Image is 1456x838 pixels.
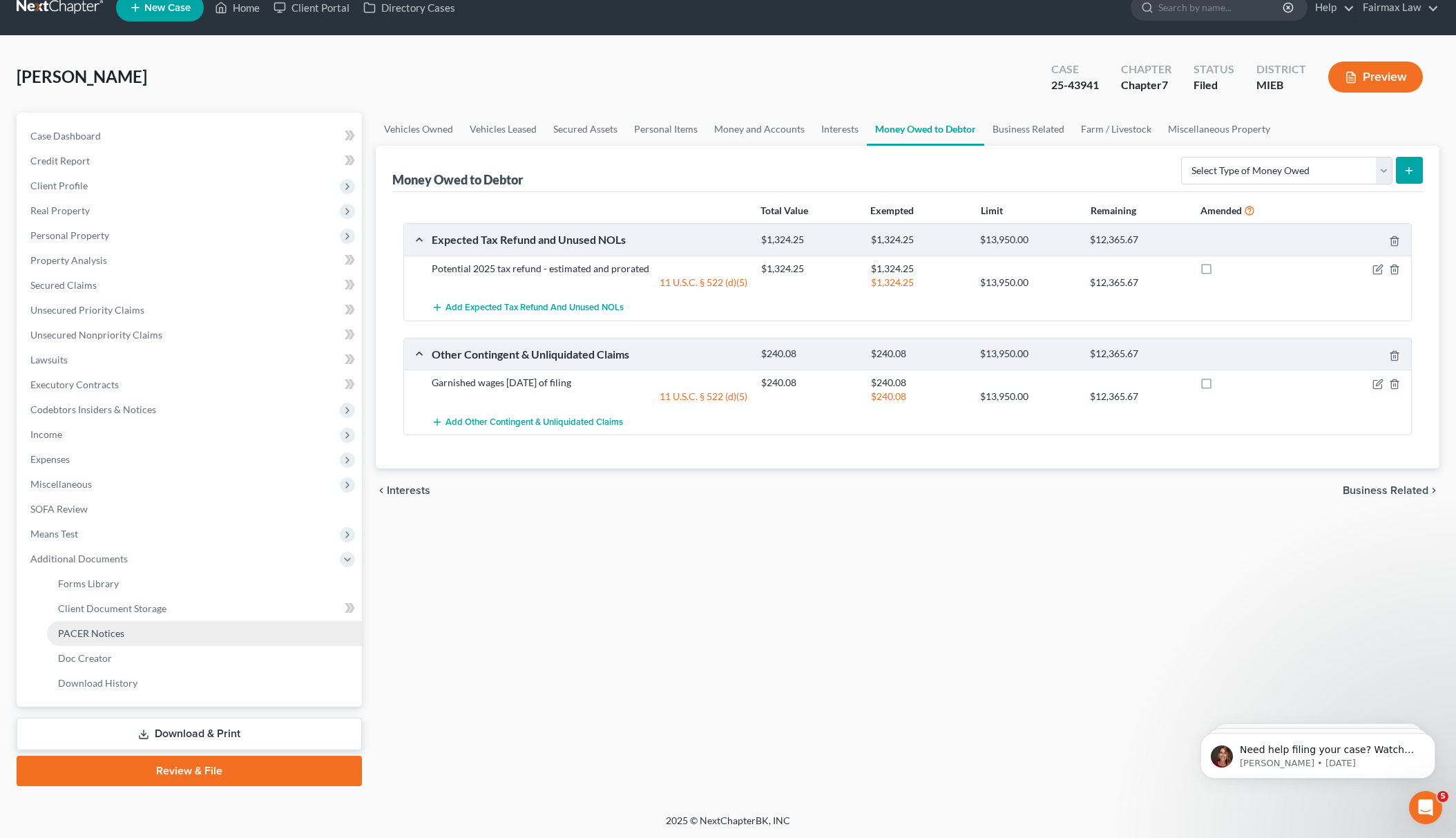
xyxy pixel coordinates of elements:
[30,453,70,465] span: Expenses
[425,276,754,289] div: 11 U.S.C. § 522 (d)(5)
[813,113,867,146] a: Interests
[867,113,984,146] a: Money Owed to Debtor
[446,303,624,314] span: Add Expected Tax Refund and Unused NOLs
[19,273,362,298] a: Secured Claims
[1428,485,1439,496] i: chevron_right
[984,113,1073,146] a: Business Related
[545,113,626,146] a: Secured Assets
[1194,77,1234,93] div: Filed
[864,376,974,390] div: $240.08
[754,347,864,361] div: $240.08
[973,276,1083,289] div: $13,950.00
[1073,113,1160,146] a: Farm / Livestock
[432,409,623,435] button: Add Other Contingent & Unliquidated Claims
[1160,113,1278,146] a: Miscellaneous Property
[425,232,754,247] div: Expected Tax Refund and Unused NOLs
[754,262,864,276] div: $1,324.25
[19,323,362,347] a: Unsecured Nonpriority Claims
[30,379,119,390] span: Executory Contracts
[47,671,362,696] a: Download History
[425,347,754,361] div: Other Contingent & Unliquidated Claims
[864,390,974,403] div: $240.08
[1200,204,1242,216] strong: Amended
[30,478,92,490] span: Miscellaneous
[58,677,137,689] span: Download History
[30,180,88,191] span: Client Profile
[392,171,526,188] div: Money Owed to Debtor
[17,756,362,786] a: Review & File
[706,113,813,146] a: Money and Accounts
[432,295,624,321] button: Add Expected Tax Refund and Unused NOLs
[1343,485,1439,496] button: Business Related chevron_right
[387,485,430,496] span: Interests
[754,376,864,390] div: $240.08
[626,113,706,146] a: Personal Items
[58,652,112,664] span: Doc Creator
[864,234,974,247] div: $1,324.25
[30,354,68,365] span: Lawsuits
[461,113,545,146] a: Vehicles Leased
[446,417,623,428] span: Add Other Contingent & Unliquidated Claims
[47,646,362,671] a: Doc Creator
[425,376,754,390] div: Garnished wages [DATE] of filing
[1256,77,1306,93] div: MIEB
[1083,347,1193,361] div: $12,365.67
[30,553,128,564] span: Additional Documents
[30,403,156,415] span: Codebtors Insiders & Notices
[30,304,144,316] span: Unsecured Priority Claims
[760,204,808,216] strong: Total Value
[1162,78,1168,91] span: 7
[1083,276,1193,289] div: $12,365.67
[1083,390,1193,403] div: $12,365.67
[58,627,124,639] span: PACER Notices
[30,528,78,540] span: Means Test
[19,298,362,323] a: Unsecured Priority Claims
[19,372,362,397] a: Executory Contracts
[30,155,90,166] span: Credit Report
[58,578,119,589] span: Forms Library
[19,248,362,273] a: Property Analysis
[1051,61,1099,77] div: Case
[47,571,362,596] a: Forms Library
[19,497,362,522] a: SOFA Review
[17,718,362,750] a: Download & Print
[30,428,62,440] span: Income
[47,621,362,646] a: PACER Notices
[1409,791,1442,824] iframe: Intercom live chat
[1343,485,1428,496] span: Business Related
[1091,204,1136,216] strong: Remaining
[19,347,362,372] a: Lawsuits
[30,204,90,216] span: Real Property
[425,390,754,403] div: 11 U.S.C. § 522 (d)(5)
[30,229,109,241] span: Personal Property
[1194,61,1234,77] div: Status
[30,130,101,142] span: Case Dashboard
[376,485,430,496] button: chevron_left Interests
[864,347,974,361] div: $240.08
[30,503,88,515] span: SOFA Review
[1437,791,1448,802] span: 5
[376,485,387,496] i: chevron_left
[1121,77,1171,93] div: Chapter
[19,124,362,149] a: Case Dashboard
[1083,234,1193,247] div: $12,365.67
[376,113,461,146] a: Vehicles Owned
[864,262,974,276] div: $1,324.25
[30,329,162,341] span: Unsecured Nonpriority Claims
[1051,77,1099,93] div: 25-43941
[973,347,1083,361] div: $13,950.00
[973,390,1083,403] div: $13,950.00
[981,204,1003,216] strong: Limit
[58,602,166,614] span: Client Document Storage
[1256,61,1306,77] div: District
[870,204,914,216] strong: Exempted
[19,149,362,173] a: Credit Report
[144,3,191,13] span: New Case
[1328,61,1423,93] button: Preview
[864,276,974,289] div: $1,324.25
[30,279,97,291] span: Secured Claims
